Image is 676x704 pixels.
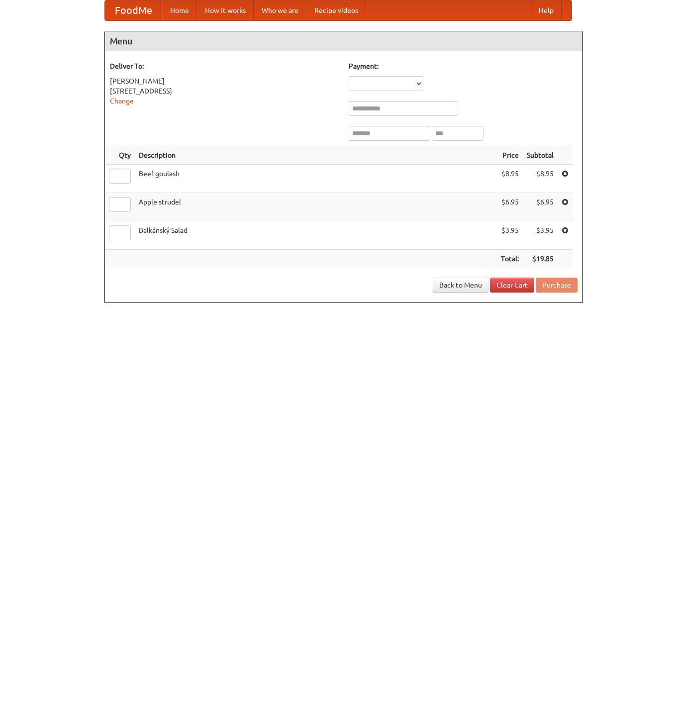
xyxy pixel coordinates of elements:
[306,0,366,20] a: Recipe videos
[110,61,339,71] h5: Deliver To:
[497,250,523,268] th: Total:
[490,278,534,293] a: Clear Cart
[254,0,306,20] a: Who we are
[497,165,523,193] td: $8.95
[349,61,578,71] h5: Payment:
[497,193,523,221] td: $6.95
[433,278,488,293] a: Back to Menu
[135,165,497,193] td: Beef goulash
[162,0,197,20] a: Home
[105,0,162,20] a: FoodMe
[110,97,134,105] a: Change
[497,221,523,250] td: $3.95
[523,250,558,268] th: $19.85
[523,193,558,221] td: $6.95
[105,31,582,51] h4: Menu
[135,221,497,250] td: Balkánský Salad
[135,146,497,165] th: Description
[197,0,254,20] a: How it works
[110,76,339,86] div: [PERSON_NAME]
[531,0,562,20] a: Help
[523,221,558,250] td: $3.95
[110,86,339,96] div: [STREET_ADDRESS]
[523,146,558,165] th: Subtotal
[105,146,135,165] th: Qty
[523,165,558,193] td: $8.95
[497,146,523,165] th: Price
[536,278,578,293] button: Purchase
[135,193,497,221] td: Apple strudel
